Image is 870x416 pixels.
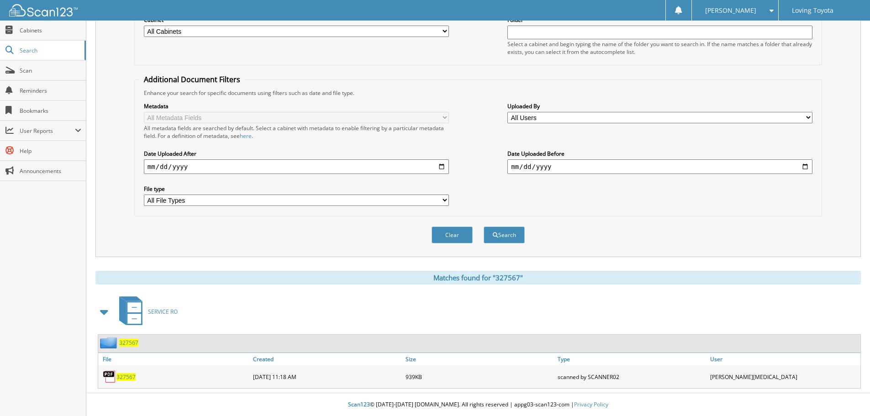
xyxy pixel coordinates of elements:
label: Date Uploaded After [144,150,449,158]
a: Type [555,353,708,365]
a: Size [403,353,556,365]
div: scanned by SCANNER02 [555,368,708,386]
div: Matches found for "327567" [95,271,861,284]
span: [PERSON_NAME] [705,8,756,13]
img: folder2.png [100,337,119,348]
span: Search [20,47,80,54]
a: here [240,132,252,140]
span: Reminders [20,87,81,95]
input: start [144,159,449,174]
a: Created [251,353,403,365]
input: end [507,159,812,174]
span: Loving Toyota [792,8,833,13]
span: Scan [20,67,81,74]
a: 327567 [119,339,138,347]
button: Search [484,226,525,243]
div: © [DATE]-[DATE] [DOMAIN_NAME]. All rights reserved | appg03-scan123-com | [86,394,870,416]
a: 327567 [116,373,136,381]
label: Date Uploaded Before [507,150,812,158]
span: Announcements [20,167,81,175]
legend: Additional Document Filters [139,74,245,84]
div: [DATE] 11:18 AM [251,368,403,386]
button: Clear [432,226,473,243]
label: Uploaded By [507,102,812,110]
span: User Reports [20,127,75,135]
span: Help [20,147,81,155]
div: [PERSON_NAME][MEDICAL_DATA] [708,368,860,386]
label: File type [144,185,449,193]
div: All metadata fields are searched by default. Select a cabinet with metadata to enable filtering b... [144,124,449,140]
a: User [708,353,860,365]
span: Scan123 [348,400,370,408]
span: Bookmarks [20,107,81,115]
div: Select a cabinet and begin typing the name of the folder you want to search in. If the name match... [507,40,812,56]
a: SERVICE RO [114,294,178,330]
img: PDF.png [103,370,116,384]
a: Privacy Policy [574,400,608,408]
iframe: Chat Widget [824,372,870,416]
div: 939KB [403,368,556,386]
div: Enhance your search for specific documents using filters such as date and file type. [139,89,817,97]
a: File [98,353,251,365]
span: SERVICE RO [148,308,178,316]
img: scan123-logo-white.svg [9,4,78,16]
label: Metadata [144,102,449,110]
span: Cabinets [20,26,81,34]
